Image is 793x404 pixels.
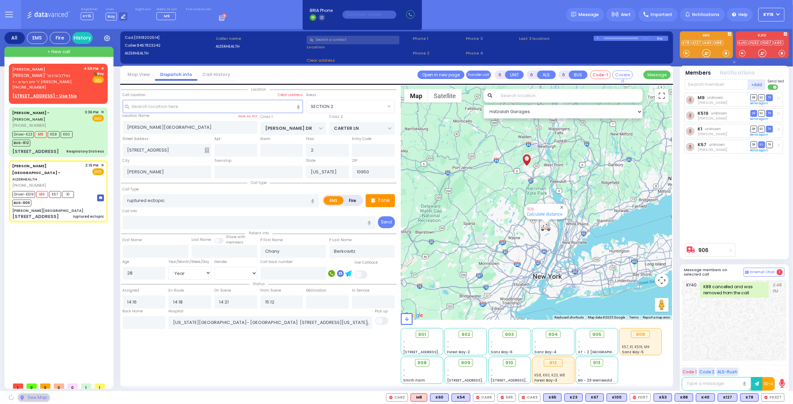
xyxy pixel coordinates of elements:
div: BLS [718,393,737,402]
span: DR [750,94,757,101]
u: EMS [95,78,102,83]
button: +Add [748,79,766,90]
span: 0 [54,384,64,389]
label: ZIP [352,158,357,164]
a: K40 [774,40,783,45]
div: 595 [498,393,516,402]
label: Gender [214,259,227,265]
a: Open this area in Google Maps (opens a new window) [402,311,425,320]
span: 1 [13,384,23,389]
button: Toggle fullscreen view [655,89,669,103]
img: red-radio-icon.svg [501,396,504,399]
span: SECTION 2 [306,100,385,112]
label: Destination [306,288,326,293]
span: [PERSON_NAME] - [12,110,49,115]
span: ✕ [101,66,104,72]
span: Internal Chat [750,270,775,275]
a: K127 [692,40,703,45]
div: ruptured ectopic [73,214,104,219]
span: Call type [247,180,270,185]
span: M9 [36,191,48,198]
div: Respiratory Distress [66,149,104,154]
a: KJFD [737,40,748,45]
span: Clear address [307,58,335,63]
label: On Scene [214,288,231,293]
img: message-box.svg [97,195,104,201]
small: Share with [226,234,245,239]
button: Show street map [404,89,428,103]
span: Abraham Schwartz [698,100,727,105]
span: 902 [461,331,470,338]
span: 1 [95,384,105,389]
h5: Message members on selected call [684,268,744,277]
span: Patient info [245,231,272,236]
button: Covered [612,71,633,79]
span: K58 [48,131,60,138]
label: Fire [343,196,362,205]
span: Bay [93,71,104,76]
span: 0 [67,384,78,389]
span: - [447,339,449,344]
span: 903 [505,331,514,338]
a: AIZERHEALTH [12,163,60,182]
label: Caller name [216,36,304,42]
label: Age [123,259,129,265]
span: 3:48 PM [773,282,783,298]
span: DR [750,141,757,148]
span: KY15 [764,12,774,18]
div: K54 [452,393,470,402]
a: Call History [197,71,235,78]
div: [PERSON_NAME][GEOGRAPHIC_DATA] [12,208,83,213]
span: DR [750,110,757,116]
a: FD07 [761,40,773,45]
span: - [403,339,406,344]
div: FD07 [630,393,651,402]
div: K65 [543,393,562,402]
span: 913 [593,359,601,366]
span: BG - 29 Merriewold S. [578,378,616,383]
button: Internal Chat 1 [744,268,784,277]
span: TR [766,110,773,116]
label: Assigned [123,288,139,293]
div: See map [18,393,50,402]
label: Apt [214,136,220,142]
div: K127 [718,393,737,402]
img: red-radio-icon.svg [764,396,768,399]
div: BLS [654,393,672,402]
span: SECTION 2 [311,103,333,110]
a: [PERSON_NAME] [12,66,45,72]
input: Search member [684,79,748,90]
span: [0918202514] [134,35,159,40]
div: All [4,32,25,44]
span: unknown [707,95,723,100]
label: Hospital [168,309,183,314]
span: Phone 1 [413,36,463,42]
span: Alert [621,12,631,18]
span: Phone 4 [466,50,517,56]
button: Members [686,69,711,77]
label: Location Name [123,113,150,119]
img: red-radio-icon.svg [389,396,393,399]
span: SO [758,110,765,116]
span: - [491,339,493,344]
span: K58, K60, K23, M8 [534,373,565,378]
div: CAR3 [519,393,540,402]
span: Sanz Bay-5 [622,349,644,355]
label: Call back number [260,259,293,265]
button: Code-1 [590,71,611,79]
a: 906 [698,248,708,253]
a: FD32 [749,40,761,45]
div: BLS [452,393,470,402]
div: K67 [585,393,604,402]
span: 904 [548,331,558,338]
span: Status [249,281,268,286]
span: BUS-912 [12,140,30,146]
span: - [491,344,493,349]
span: - [403,344,406,349]
label: Room [260,136,271,142]
img: comment-alt.png [745,271,749,274]
label: Use Callback [354,260,378,265]
a: Send again [750,148,768,152]
span: - [534,339,536,344]
span: SECTION 2 [306,100,395,113]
